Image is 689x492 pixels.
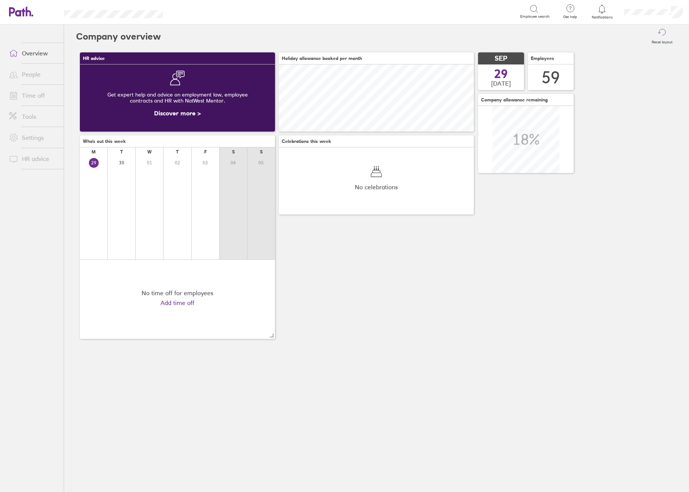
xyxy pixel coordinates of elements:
span: HR advice [83,56,105,61]
span: [DATE] [491,80,511,87]
div: W [147,149,152,155]
span: Employee search [520,14,550,19]
h2: Company overview [76,25,161,49]
span: Get help [558,15,582,19]
a: People [3,67,64,82]
span: Holiday allowance booked per month [282,56,362,61]
label: Reset layout [647,38,677,44]
div: M [92,149,96,155]
a: HR advice [3,151,64,166]
a: Tools [3,109,64,124]
button: Reset layout [647,25,677,49]
a: Add time off [160,299,194,306]
span: Company allowance remaining [481,97,548,103]
div: No time off for employees [142,290,213,296]
div: T [120,149,123,155]
span: SEP [495,55,507,63]
span: No celebrations [355,184,398,190]
div: T [176,149,179,155]
div: 59 [542,68,560,87]
div: Get expert help and advice on employment law, employee contracts and HR with NatWest Mentor. [86,86,269,110]
div: S [232,149,235,155]
span: Employees [531,56,554,61]
div: S [260,149,263,155]
a: Discover more > [154,109,201,117]
a: Time off [3,88,64,103]
span: 29 [494,68,508,80]
span: Who's out this week [83,139,126,144]
div: Search [183,8,202,15]
a: Settings [3,130,64,145]
a: Notifications [590,4,614,20]
span: Celebrations this week [282,139,331,144]
div: F [204,149,207,155]
span: Notifications [590,15,614,20]
a: Overview [3,46,64,61]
